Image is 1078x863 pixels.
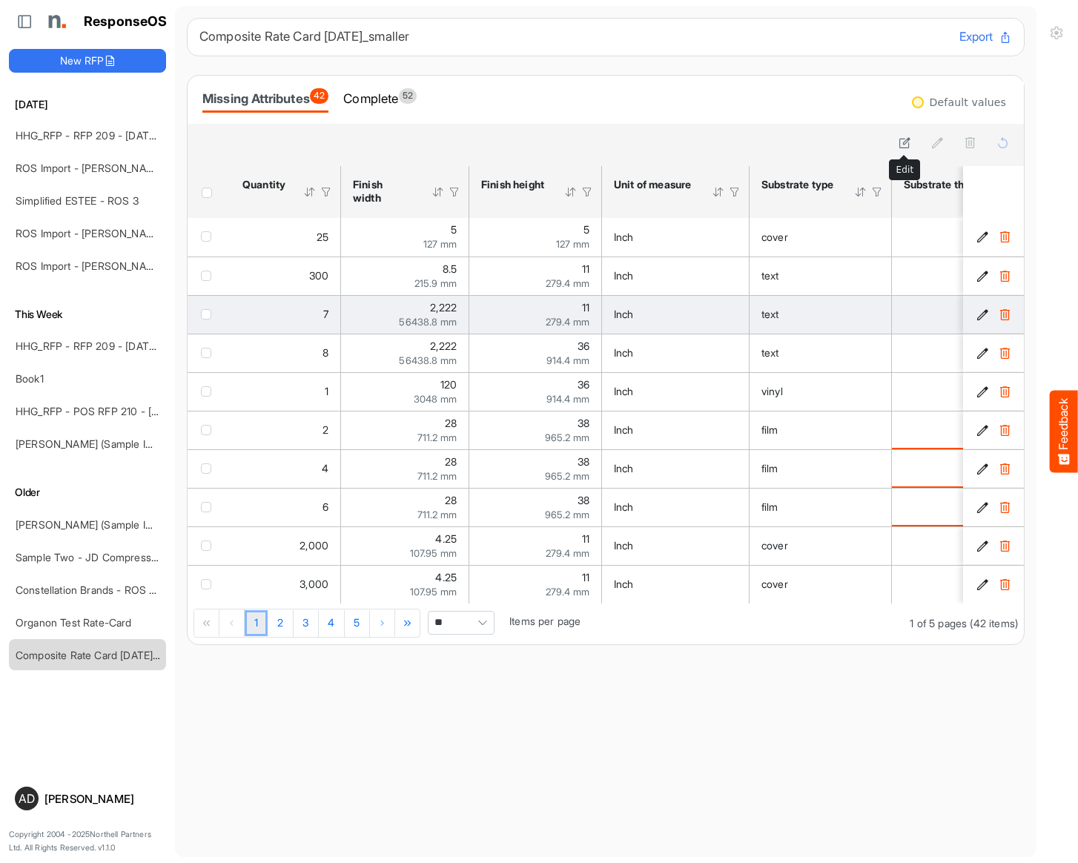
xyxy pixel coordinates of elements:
[546,586,589,598] span: 279.4 mm
[188,565,231,604] td: checkbox
[582,532,589,545] span: 11
[188,526,231,565] td: checkbox
[963,488,1027,526] td: 322f183e-41b4-47c3-9d01-cb27d1681313 is template cell Column Header
[353,178,412,205] div: Finish width
[469,295,602,334] td: 11 is template cell Column Header httpsnorthellcomontologiesmapping-rulesmeasurementhasfinishsize...
[602,411,750,449] td: Inch is template cell Column Header httpsnorthellcomontologiesmapping-rulesmeasurementhasunitofme...
[546,354,589,366] span: 914.4 mm
[341,218,469,257] td: 5 is template cell Column Header httpsnorthellcomontologiesmapping-rulesmeasurementhasfinishsizew...
[16,129,259,142] a: HHG_RFP - RFP 209 - [DATE] - ROS TEST 3 (LITE)
[963,334,1027,372] td: f233bb68-175e-42b8-a048-3c04f6cc9ec0 is template cell Column Header
[188,449,231,488] td: checkbox
[319,610,345,637] a: Page 4 of 5 Pages
[341,372,469,411] td: 120 is template cell Column Header httpsnorthellcomontologiesmapping-rulesmeasurementhasfinishsiz...
[341,334,469,372] td: 2222 is template cell Column Header httpsnorthellcomontologiesmapping-rulesmeasurementhasfinishsi...
[469,411,602,449] td: 38 is template cell Column Header httpsnorthellcomontologiesmapping-rulesmeasurementhasfinishsize...
[317,231,328,243] span: 25
[963,449,1027,488] td: 04af43d9-7ab5-47af-b1d1-cdce3f2662dd is template cell Column Header
[546,393,589,405] span: 914.4 mm
[997,500,1012,515] button: Delete
[341,257,469,295] td: 8.5 is template cell Column Header httpsnorthellcomontologiesmapping-rulesmeasurementhasfinishsiz...
[728,185,741,199] div: Filter Icon
[614,346,634,359] span: Inch
[294,610,319,637] a: Page 3 of 5 Pages
[963,526,1027,565] td: 6f4db65d-6ebe-4bc7-875f-4790649c4a9d is template cell Column Header
[904,178,1055,191] div: Substrate thickness or weight
[410,586,457,598] span: 107.95 mm
[469,218,602,257] td: 5 is template cell Column Header httpsnorthellcomontologiesmapping-rulesmeasurementhasfinishsizeh...
[343,88,417,109] div: Complete
[997,461,1012,476] button: Delete
[469,372,602,411] td: 36 is template cell Column Header httpsnorthellcomontologiesmapping-rulesmeasurementhasfinishsize...
[16,518,246,531] a: [PERSON_NAME] (Sample Import) [DATE] - Flyer
[231,334,341,372] td: 8 is template cell Column Header httpsnorthellcomontologiesmapping-rulesorderhasquantity
[614,178,692,191] div: Unit of measure
[188,334,231,372] td: checkbox
[417,509,457,520] span: 711.2 mm
[963,411,1027,449] td: 0cad4d44-42bc-4d03-aeab-94b9e5e6855a is template cell Column Header
[583,223,589,236] span: 5
[469,565,602,604] td: 11 is template cell Column Header httpsnorthellcomontologiesmapping-rulesmeasurementhasfinishsize...
[345,610,370,637] a: Page 5 of 5 Pages
[469,334,602,372] td: 36 is template cell Column Header httpsnorthellcomontologiesmapping-rulesmeasurementhasfinishsize...
[469,526,602,565] td: 11 is template cell Column Header httpsnorthellcomontologiesmapping-rulesmeasurementhasfinishsize...
[997,538,1012,553] button: Delete
[231,565,341,604] td: 3000 is template cell Column Header httpsnorthellcomontologiesmapping-rulesorderhasquantity
[602,488,750,526] td: Inch is template cell Column Header httpsnorthellcomontologiesmapping-rulesmeasurementhasunitofme...
[602,565,750,604] td: Inch is template cell Column Header httpsnorthellcomontologiesmapping-rulesmeasurementhasunitofme...
[750,449,892,488] td: film is template cell Column Header httpsnorthellcomontologiesmapping-rulesmaterialhassubstratema...
[430,301,457,314] span: 2,222
[578,417,589,429] span: 38
[430,340,457,352] span: 2,222
[963,257,1027,295] td: 0b8a5c99-9755-41ca-bc24-8da2d8c29efc is template cell Column Header
[9,484,166,500] h6: Older
[975,307,990,322] button: Edit
[451,223,457,236] span: 5
[323,346,328,359] span: 8
[582,571,589,583] span: 11
[997,345,1012,360] button: Delete
[761,308,779,320] span: text
[310,88,328,104] span: 42
[16,340,220,352] a: HHG_RFP - RFP 209 - [DATE] - ROS TEST
[199,30,948,43] h6: Composite Rate Card [DATE]_smaller
[614,539,634,552] span: Inch
[395,609,420,636] div: Go to last page
[219,609,245,636] div: Go to previous page
[440,378,457,391] span: 120
[602,218,750,257] td: Inch is template cell Column Header httpsnorthellcomontologiesmapping-rulesmeasurementhasunitofme...
[761,423,778,436] span: film
[545,431,589,443] span: 965.2 mm
[16,259,231,272] a: ROS Import - [PERSON_NAME] - Final (short)
[300,578,328,590] span: 3,000
[41,7,70,36] img: Northell
[750,526,892,565] td: cover is template cell Column Header httpsnorthellcomontologiesmapping-rulesmaterialhassubstratem...
[417,431,457,443] span: 711.2 mm
[750,218,892,257] td: cover is template cell Column Header httpsnorthellcomontologiesmapping-rulesmaterialhassubstratem...
[16,405,181,417] a: HHG_RFP - POS RFP 210 - [DATE]
[975,345,990,360] button: Edit
[320,185,333,199] div: Filter Icon
[445,417,457,429] span: 28
[323,423,328,436] span: 2
[761,346,779,359] span: text
[761,269,779,282] span: text
[546,316,589,328] span: 279.4 mm
[761,385,783,397] span: vinyl
[341,449,469,488] td: 28 is template cell Column Header httpsnorthellcomontologiesmapping-rulesmeasurementhasfinishsize...
[582,301,589,314] span: 11
[963,372,1027,411] td: 7f0141cc-d509-4882-8dee-b1e7005b5a39 is template cell Column Header
[309,269,328,282] span: 300
[509,615,581,627] span: Items per page
[761,539,788,552] span: cover
[188,257,231,295] td: checkbox
[469,257,602,295] td: 11 is template cell Column Header httpsnorthellcomontologiesmapping-rulesmeasurementhasfinishsize...
[761,231,788,243] span: cover
[16,616,132,629] a: Organon Test Rate-Card
[545,470,589,482] span: 965.2 mm
[546,547,589,559] span: 279.4 mm
[582,262,589,275] span: 11
[84,14,168,30] h1: ResponseOS
[602,257,750,295] td: Inch is template cell Column Header httpsnorthellcomontologiesmapping-rulesmeasurementhasunitofme...
[445,494,457,506] span: 28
